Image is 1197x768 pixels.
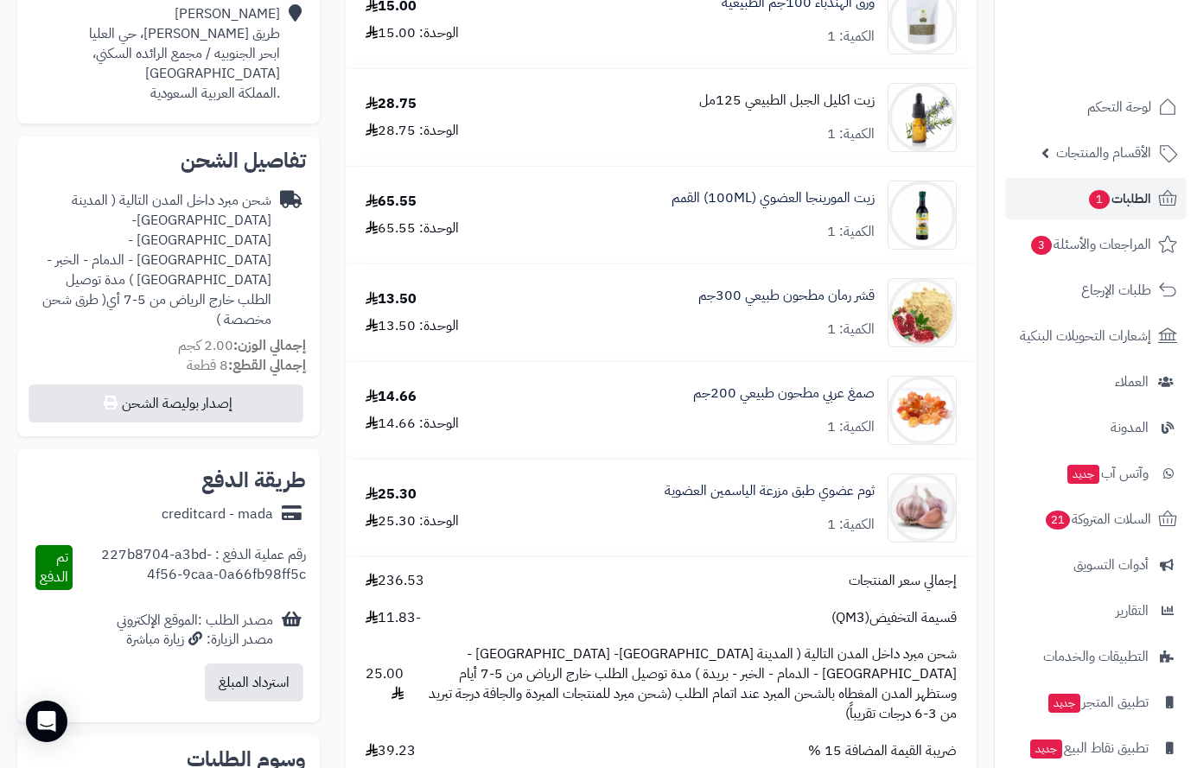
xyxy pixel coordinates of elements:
span: وآتس آب [1066,461,1149,486]
span: 39.23 [366,741,416,761]
img: 1757700242-1716592405-%D8%AB%D9%88%D9%85%20%D8%B9%D8%B6%D9%88%D9%8A%20%D8%A7%D9%84%D8%B4%D9%87%D9... [888,473,956,543]
span: إجمالي سعر المنتجات [849,571,957,591]
a: التطبيقات والخدمات [1005,636,1187,677]
span: العملاء [1115,370,1149,394]
button: إصدار بوليصة الشحن [29,384,303,422]
span: جديد [1067,465,1099,484]
div: Open Intercom Messenger [26,701,67,742]
a: العملاء [1005,361,1187,403]
span: 25.00 [366,664,404,704]
span: المراجعات والأسئلة [1029,232,1151,257]
div: الكمية: 1 [827,222,875,242]
span: ضريبة القيمة المضافة 15 % [808,741,957,761]
img: 1692852691-1021023-90x90.png [888,83,956,152]
div: الوحدة: 28.75 [366,121,459,141]
span: التقارير [1116,599,1149,623]
img: logo-2.png [1079,29,1181,65]
div: 14.66 [366,387,417,407]
a: السلات المتروكة21 [1005,498,1187,540]
div: [PERSON_NAME] طريق [PERSON_NAME]، حي العليا ابحر الجنوبيه / مجمع الرائده السكني، [GEOGRAPHIC_DATA... [31,4,280,103]
span: المدونة [1111,416,1149,440]
div: الكمية: 1 [827,515,875,535]
h2: طريقة الدفع [201,470,306,491]
div: creditcard - mada [162,505,273,524]
span: جديد [1030,739,1062,758]
span: الأقسام والمنتجات [1056,141,1151,165]
a: التقارير [1005,590,1187,632]
img: 1737735627-6281000897225-90x90.jpg [888,181,956,250]
span: قسيمة التخفيض(QM3) [831,608,957,628]
div: الكمية: 1 [827,320,875,340]
span: تطبيق المتجر [1047,690,1149,714]
a: لوحة التحكم [1005,86,1187,128]
img: 1742947449-%D9%82%D8%B4%D8%B1%20%D8%B1%D9%85%D8%A7%D9%86%20%D9%85%D8%B7%D8%AD%D9%88%D9%86-90x90.png [888,278,956,347]
img: 1744753590-1697402407-1662618556_mainnn-550x550w-90x90.jpg [888,376,956,445]
a: زيت اكليل الجبل الطبيعي 125مل [699,91,875,111]
div: الوحدة: 14.66 [366,414,459,434]
span: جديد [1048,694,1080,713]
span: التطبيقات والخدمات [1043,644,1149,669]
a: أدوات التسويق [1005,544,1187,586]
button: استرداد المبلغ [205,663,303,701]
div: الوحدة: 13.50 [366,316,459,336]
span: السلات المتروكة [1044,507,1151,531]
span: لوحة التحكم [1087,95,1151,119]
a: الطلبات1 [1005,178,1187,219]
a: زيت المورينجا العضوي (100ML) القمم [672,188,875,208]
a: قشر رمان مطحون طبيعي 300جم [698,286,875,306]
a: صمغ عربي مطحون طبيعي 200جم [693,384,875,403]
span: -11.83 [366,608,421,628]
a: تطبيق المتجرجديد [1005,682,1187,723]
span: شحن مبرد داخل المدن التالية ( المدينة [GEOGRAPHIC_DATA]- [GEOGRAPHIC_DATA] - [GEOGRAPHIC_DATA] - ... [421,644,957,723]
div: شحن مبرد داخل المدن التالية ( المدينة [GEOGRAPHIC_DATA]- [GEOGRAPHIC_DATA] - [GEOGRAPHIC_DATA] - ... [31,191,271,329]
a: المدونة [1005,407,1187,448]
div: الوحدة: 15.00 [366,23,459,43]
div: رقم عملية الدفع : 227b8704-a3bd-4f56-9caa-0a66fb98ff5c [73,545,306,590]
div: الكمية: 1 [827,27,875,47]
strong: إجمالي الوزن: [233,335,306,356]
a: ثوم عضوي طبق مزرعة الياسمين العضوية [665,481,875,501]
div: الوحدة: 65.55 [366,219,459,238]
small: 2.00 كجم [178,335,306,356]
span: طلبات الإرجاع [1081,278,1151,302]
span: 1 [1088,189,1111,210]
div: الكمية: 1 [827,124,875,144]
span: أدوات التسويق [1073,553,1149,577]
a: المراجعات والأسئلة3 [1005,224,1187,265]
span: 21 [1045,510,1071,530]
span: تم الدفع [40,547,68,587]
div: الوحدة: 25.30 [366,511,459,531]
span: ( طرق شحن مخصصة ) [42,289,271,330]
div: مصدر الطلب :الموقع الإلكتروني [117,611,273,651]
div: الكمية: 1 [827,417,875,437]
span: 3 [1030,235,1053,256]
a: إشعارات التحويلات البنكية [1005,315,1187,357]
div: 25.30 [366,485,417,505]
span: تطبيق نقاط البيع [1028,736,1149,760]
span: إشعارات التحويلات البنكية [1020,324,1151,348]
div: 13.50 [366,289,417,309]
a: وآتس آبجديد [1005,453,1187,494]
span: الطلبات [1087,187,1151,211]
small: 8 قطعة [187,355,306,376]
div: 28.75 [366,94,417,114]
strong: إجمالي القطع: [228,355,306,376]
div: مصدر الزيارة: زيارة مباشرة [117,630,273,650]
h2: تفاصيل الشحن [31,150,306,171]
span: 236.53 [366,571,424,591]
div: 65.55 [366,192,417,212]
a: طلبات الإرجاع [1005,270,1187,311]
